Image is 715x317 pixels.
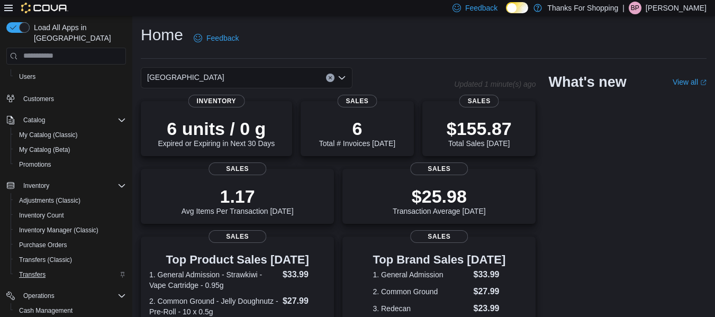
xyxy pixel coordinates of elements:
svg: External link [700,79,707,86]
button: Catalog [19,114,49,126]
button: My Catalog (Classic) [11,128,130,142]
a: Cash Management [15,304,77,317]
a: My Catalog (Beta) [15,143,75,156]
span: Feedback [465,3,497,13]
dd: $33.99 [474,268,506,281]
span: Sales [410,230,468,243]
h3: Top Brand Sales [DATE] [373,253,505,266]
h3: Top Product Sales [DATE] [149,253,325,266]
dt: 1. General Admission [373,269,469,280]
span: Transfers [15,268,126,281]
button: Customers [2,90,130,106]
p: | [622,2,625,14]
span: Adjustments (Classic) [19,196,80,205]
dt: 2. Common Ground - Jelly Doughnutz - Pre-Roll - 10 x 0.5g [149,296,278,317]
a: Inventory Manager (Classic) [15,224,103,237]
span: Inventory Manager (Classic) [19,226,98,234]
div: Branden Pizzey [629,2,641,14]
button: Open list of options [338,74,346,82]
div: Expired or Expiring in Next 30 Days [158,118,275,148]
button: Users [11,69,130,84]
span: Cash Management [19,306,73,315]
p: $155.87 [447,118,512,139]
span: Promotions [15,158,126,171]
span: Customers [23,95,54,103]
dd: $23.99 [474,302,506,315]
button: Inventory Count [11,208,130,223]
button: Promotions [11,157,130,172]
h2: What's new [548,74,626,90]
img: Cova [21,3,68,13]
dt: 3. Redecan [373,303,469,314]
a: Adjustments (Classic) [15,194,85,207]
p: 6 [319,118,395,139]
span: Users [19,73,35,81]
span: Sales [209,162,267,175]
dt: 2. Common Ground [373,286,469,297]
span: Sales [337,95,377,107]
span: Cash Management [15,304,126,317]
button: Operations [19,289,59,302]
span: Inventory Count [19,211,64,220]
span: BP [631,2,639,14]
p: Updated 1 minute(s) ago [454,80,536,88]
dd: $33.99 [283,268,325,281]
span: Feedback [206,33,239,43]
span: Purchase Orders [19,241,67,249]
button: Catalog [2,113,130,128]
span: Customers [19,92,126,105]
button: Adjustments (Classic) [11,193,130,208]
span: Sales [209,230,267,243]
span: Load All Apps in [GEOGRAPHIC_DATA] [30,22,126,43]
button: My Catalog (Beta) [11,142,130,157]
span: Purchase Orders [15,239,126,251]
a: Feedback [189,28,243,49]
button: Clear input [326,74,334,82]
span: My Catalog (Classic) [15,129,126,141]
a: Transfers [15,268,50,281]
a: Inventory Count [15,209,68,222]
div: Total # Invoices [DATE] [319,118,395,148]
a: Users [15,70,40,83]
div: Avg Items Per Transaction [DATE] [182,186,294,215]
p: [PERSON_NAME] [646,2,707,14]
a: Customers [19,93,58,105]
span: Promotions [19,160,51,169]
button: Inventory [19,179,53,192]
button: Transfers (Classic) [11,252,130,267]
span: Inventory Count [15,209,126,222]
div: Total Sales [DATE] [447,118,512,148]
span: Adjustments (Classic) [15,194,126,207]
span: Inventory [19,179,126,192]
span: Operations [19,289,126,302]
a: My Catalog (Classic) [15,129,82,141]
input: Dark Mode [506,2,528,13]
span: My Catalog (Beta) [19,146,70,154]
dt: 1. General Admission - Strawkiwi - Vape Cartridge - 0.95g [149,269,278,291]
a: Transfers (Classic) [15,253,76,266]
span: My Catalog (Beta) [15,143,126,156]
dd: $27.99 [283,295,325,307]
a: Promotions [15,158,56,171]
span: Catalog [23,116,45,124]
span: My Catalog (Classic) [19,131,78,139]
span: [GEOGRAPHIC_DATA] [147,71,224,84]
span: Sales [410,162,468,175]
dd: $27.99 [474,285,506,298]
button: Purchase Orders [11,238,130,252]
button: Operations [2,288,130,303]
span: Sales [459,95,499,107]
span: Transfers (Classic) [19,256,72,264]
a: Purchase Orders [15,239,71,251]
p: 1.17 [182,186,294,207]
p: Thanks For Shopping [547,2,618,14]
p: $25.98 [393,186,486,207]
span: Catalog [19,114,126,126]
span: Transfers (Classic) [15,253,126,266]
span: Inventory [23,182,49,190]
div: Transaction Average [DATE] [393,186,486,215]
span: Inventory [188,95,245,107]
h1: Home [141,24,183,46]
p: 6 units / 0 g [158,118,275,139]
